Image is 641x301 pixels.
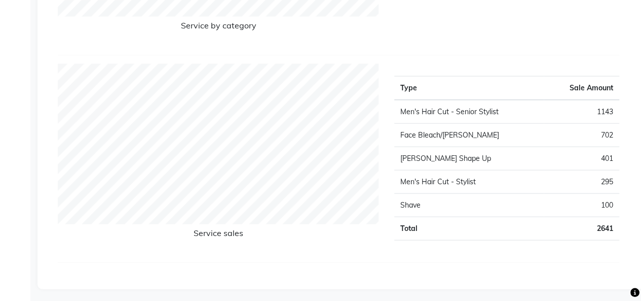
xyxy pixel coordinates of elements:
td: Men's Hair Cut - Senior Stylist [394,100,544,124]
td: Men's Hair Cut - Stylist [394,170,544,193]
td: 100 [544,193,619,217]
td: Face Bleach/[PERSON_NAME] [394,123,544,147]
h6: Service by category [58,21,379,35]
h6: Service sales [58,228,379,242]
td: Total [394,217,544,240]
td: [PERSON_NAME] Shape Up [394,147,544,170]
td: 1143 [544,100,619,124]
th: Type [394,76,544,100]
td: 2641 [544,217,619,240]
td: 401 [544,147,619,170]
th: Sale Amount [544,76,619,100]
td: 295 [544,170,619,193]
td: 702 [544,123,619,147]
td: Shave [394,193,544,217]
